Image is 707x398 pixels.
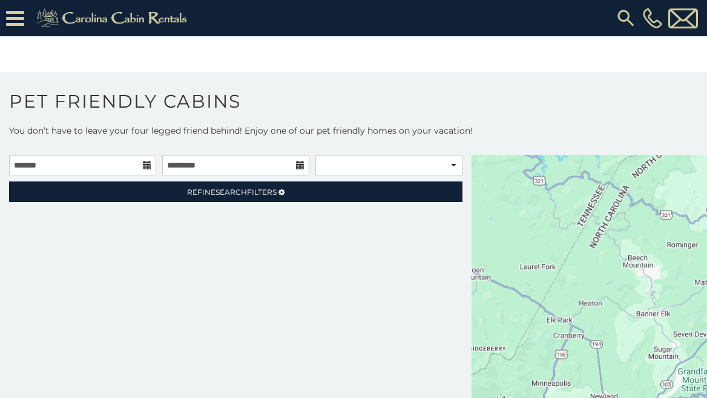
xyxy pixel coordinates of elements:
a: [PHONE_NUMBER] [640,8,665,28]
span: Search [215,188,247,197]
a: RefineSearchFilters [9,181,462,202]
img: search-regular.svg [615,7,637,29]
img: Khaki-logo.png [30,6,197,30]
span: Refine Filters [187,188,277,197]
